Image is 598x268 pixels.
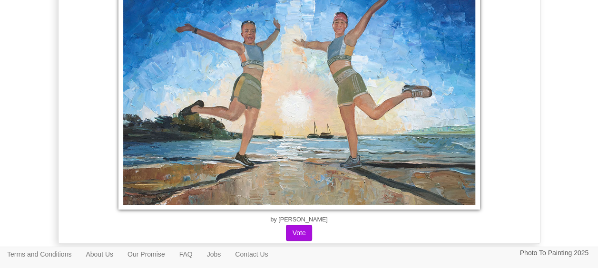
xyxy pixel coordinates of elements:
[78,247,120,261] a: About Us
[228,247,275,261] a: Contact Us
[520,247,588,259] p: Photo To Painting 2025
[286,225,312,241] button: Vote
[120,247,172,261] a: Our Promise
[61,214,538,225] p: by [PERSON_NAME]
[172,247,200,261] a: FAQ
[200,247,228,261] a: Jobs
